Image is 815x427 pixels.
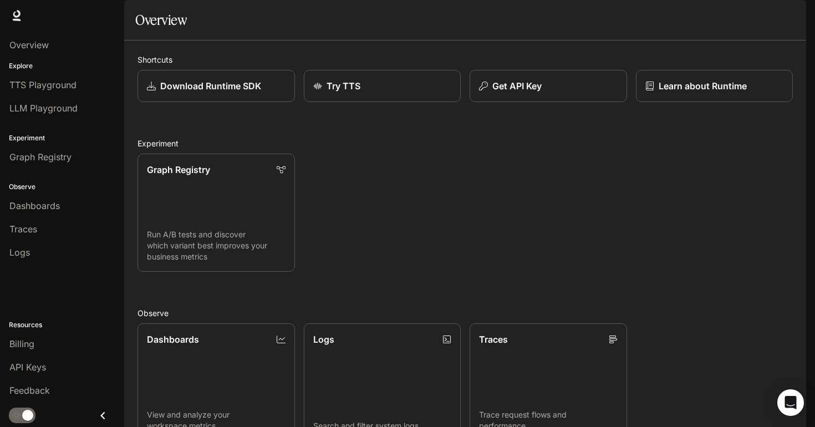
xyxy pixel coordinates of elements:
[137,70,295,102] a: Download Runtime SDK
[137,138,793,149] h2: Experiment
[137,307,793,319] h2: Observe
[470,70,627,102] button: Get API Key
[777,389,804,416] div: Open Intercom Messenger
[313,333,334,346] p: Logs
[135,9,187,31] h1: Overview
[147,229,286,262] p: Run A/B tests and discover which variant best improves your business metrics
[479,333,508,346] p: Traces
[147,163,210,176] p: Graph Registry
[659,79,747,93] p: Learn about Runtime
[160,79,261,93] p: Download Runtime SDK
[327,79,360,93] p: Try TTS
[636,70,793,102] a: Learn about Runtime
[304,70,461,102] a: Try TTS
[137,154,295,272] a: Graph RegistryRun A/B tests and discover which variant best improves your business metrics
[147,333,199,346] p: Dashboards
[137,54,793,65] h2: Shortcuts
[492,79,542,93] p: Get API Key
